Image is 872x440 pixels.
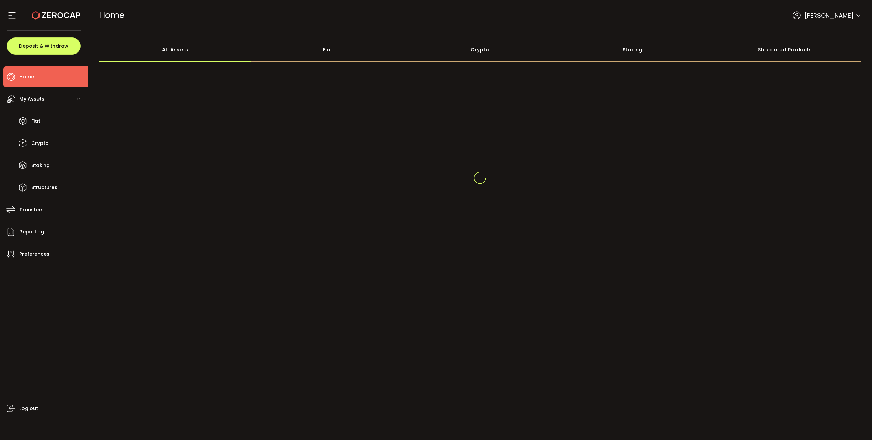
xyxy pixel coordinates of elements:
[31,116,40,126] span: Fiat
[19,72,34,82] span: Home
[805,11,854,20] span: [PERSON_NAME]
[19,227,44,237] span: Reporting
[19,249,49,259] span: Preferences
[19,94,44,104] span: My Assets
[19,205,44,215] span: Transfers
[99,9,124,21] span: Home
[31,183,57,193] span: Structures
[31,161,50,170] span: Staking
[31,138,49,148] span: Crypto
[99,38,252,62] div: All Assets
[251,38,404,62] div: Fiat
[7,37,81,55] button: Deposit & Withdraw
[556,38,709,62] div: Staking
[404,38,557,62] div: Crypto
[19,404,38,413] span: Log out
[19,44,68,48] span: Deposit & Withdraw
[709,38,861,62] div: Structured Products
